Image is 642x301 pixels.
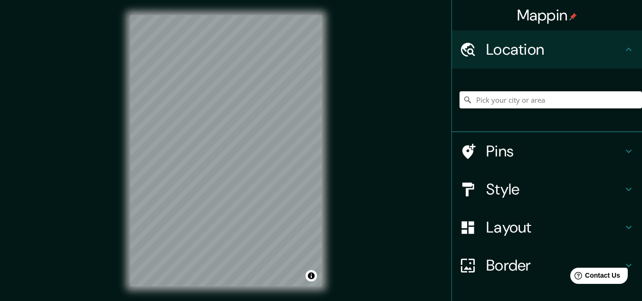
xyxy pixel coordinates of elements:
[517,6,577,25] h4: Mappin
[486,40,623,59] h4: Location
[452,208,642,246] div: Layout
[557,264,632,291] iframe: Help widget launcher
[486,218,623,237] h4: Layout
[452,170,642,208] div: Style
[486,180,623,199] h4: Style
[306,270,317,282] button: Toggle attribution
[452,30,642,68] div: Location
[569,13,577,20] img: pin-icon.png
[130,15,322,286] canvas: Map
[460,91,642,108] input: Pick your city or area
[452,132,642,170] div: Pins
[486,142,623,161] h4: Pins
[486,256,623,275] h4: Border
[452,246,642,284] div: Border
